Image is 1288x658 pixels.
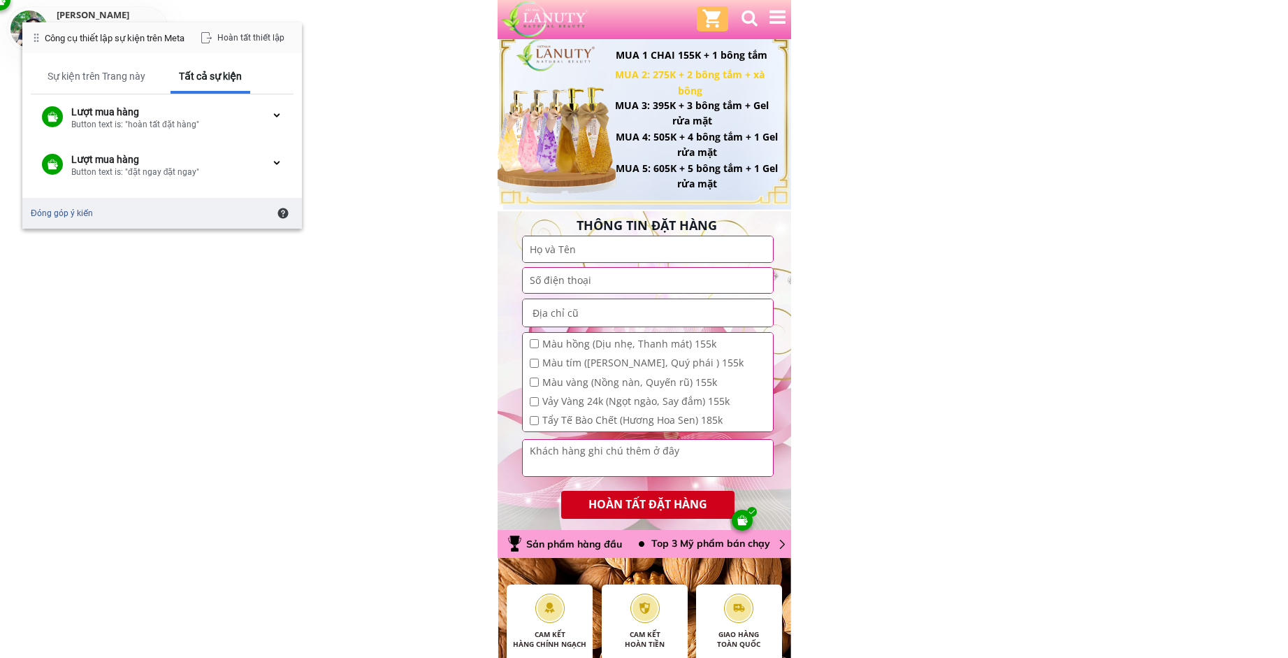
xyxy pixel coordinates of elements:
span: CAM KẾT HOÀN TIỀN [625,629,665,649]
div: Lượt mua hàng [71,153,271,166]
p: HOÀN TẤT ĐẶT HÀNG [556,490,740,520]
div: Button text is: "hoàn tất đặt hàng" [71,118,271,131]
h3: MUA 4: 505K + 4 bông tắm + 1 Gel rửa mặt [616,129,779,161]
h3: MUA 5: 605K + 5 bông tắm + 1 Gel rửa mặt [616,161,779,192]
span: Tẩy Tế Bào Chết (Hương Hoa Sen) 185k [542,413,744,428]
div: Sản phẩm hàng đầu [526,536,625,552]
h3: THÔNG TIN ĐẶT HÀNG [567,215,727,236]
div: Button text is: "đặt ngay đặt ngay" [71,166,271,178]
span: Màu tím ([PERSON_NAME], Quý phái ) 155k [542,355,744,371]
div: Lượt mua hàngButton text is: "hoàn tất đặt hàng" [31,94,294,139]
span: Vảy Vàng 24k (Ngọt ngào, Say đắm) 155k [542,394,744,409]
input: Địa chỉ cũ [526,299,769,326]
div: Tất cả sự kiện [179,70,242,83]
div: Lượt mua hàngButton text is: "đặt ngay đặt ngay" [31,142,294,187]
div: Top 3 Mỹ phẩm bán chạy [651,536,783,551]
div: Hoàn tất thiết lập [191,28,294,48]
h3: MUA 1 CHAI 155K + 1 bông tắm [616,48,767,63]
div: GIAO HÀNG TOÀN QUỐC [696,629,781,649]
div: Tìm hiểu về Công cụ thiết lập sự kiện [273,203,294,223]
span: Màu vàng (Nồng nàn, Quyến rũ) 155k [542,375,744,390]
h3: MUA 3: 395K + 3 bông tắm + Gel rửa mặt [614,98,770,129]
div: Công cụ thiết lập sự kiện trên Meta [45,32,184,44]
img: AAAAABJRU5ErkJggg== [748,508,755,515]
h3: MUA 2: 275K + 2 bông tắm + xà bông [614,67,766,99]
input: Họ và Tên [526,236,769,262]
div: Sự kiện trên Trang này [48,70,145,83]
div: Sự kiện trên Trang này [39,62,154,94]
span: Màu hồng (Dịu nhẹ, Thanh mát) 155k [542,336,744,352]
div: Tất cả sự kiện [171,62,250,94]
input: Số điện thoại [526,268,769,293]
div: Lượt mua hàng [71,106,271,118]
span: CAM KẾT HÀNG CHÍNH NGẠCH [513,629,586,649]
a: Đóng góp ý kiến [31,208,93,219]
